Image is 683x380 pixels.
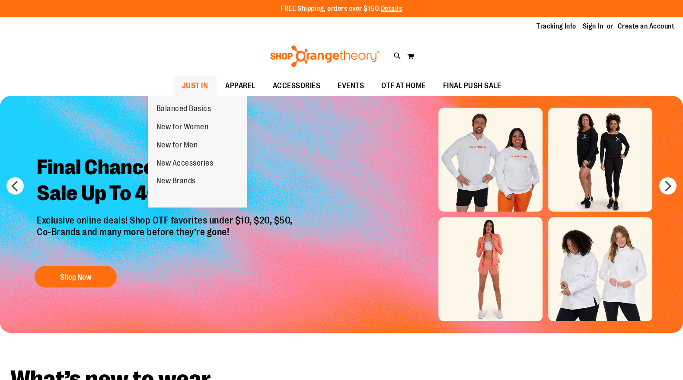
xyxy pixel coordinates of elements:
a: Details [381,5,402,13]
a: EVENTS [329,76,373,96]
h2: Final Chance To Save - Sale Up To 40% Off! [30,148,301,215]
a: APPAREL [217,76,264,96]
span: New for Women [156,122,209,133]
span: APPAREL [225,76,255,96]
a: Final Chance To Save -Sale Up To 40% Off! Exclusive online deals! Shop OTF favorites under $10, $... [30,148,301,292]
span: OTF AT HOME [381,76,426,96]
span: FINAL PUSH SALE [443,76,501,96]
a: New for Men [148,136,207,154]
p: Exclusive online deals! Shop OTF favorites under $10, $20, $50, Co-Brands and many more before th... [30,215,301,257]
span: New for Men [156,141,198,151]
a: Create an Account [618,22,675,31]
a: Tracking Info [536,22,576,31]
img: Shop Orangetheory [269,45,381,67]
a: New Accessories [148,154,222,172]
span: New Brands [156,176,196,187]
ul: JUST IN [148,96,247,208]
button: Shop Now [35,266,117,287]
a: Balanced Basics [148,100,220,118]
span: EVENTS [338,76,364,96]
a: OTF AT HOME [373,76,434,96]
span: New Accessories [156,159,214,169]
a: ACCESSORIES [264,76,329,96]
a: FINAL PUSH SALE [434,76,510,96]
a: Sign In [583,22,603,31]
span: ACCESSORIES [273,76,321,96]
a: JUST IN [173,76,217,96]
a: New for Women [148,118,217,136]
a: New Brands [148,172,204,190]
p: FREE Shipping, orders over $150. [281,4,402,14]
button: prev [6,177,24,195]
button: next [659,177,677,195]
span: JUST IN [182,76,208,96]
span: Balanced Basics [156,104,211,115]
